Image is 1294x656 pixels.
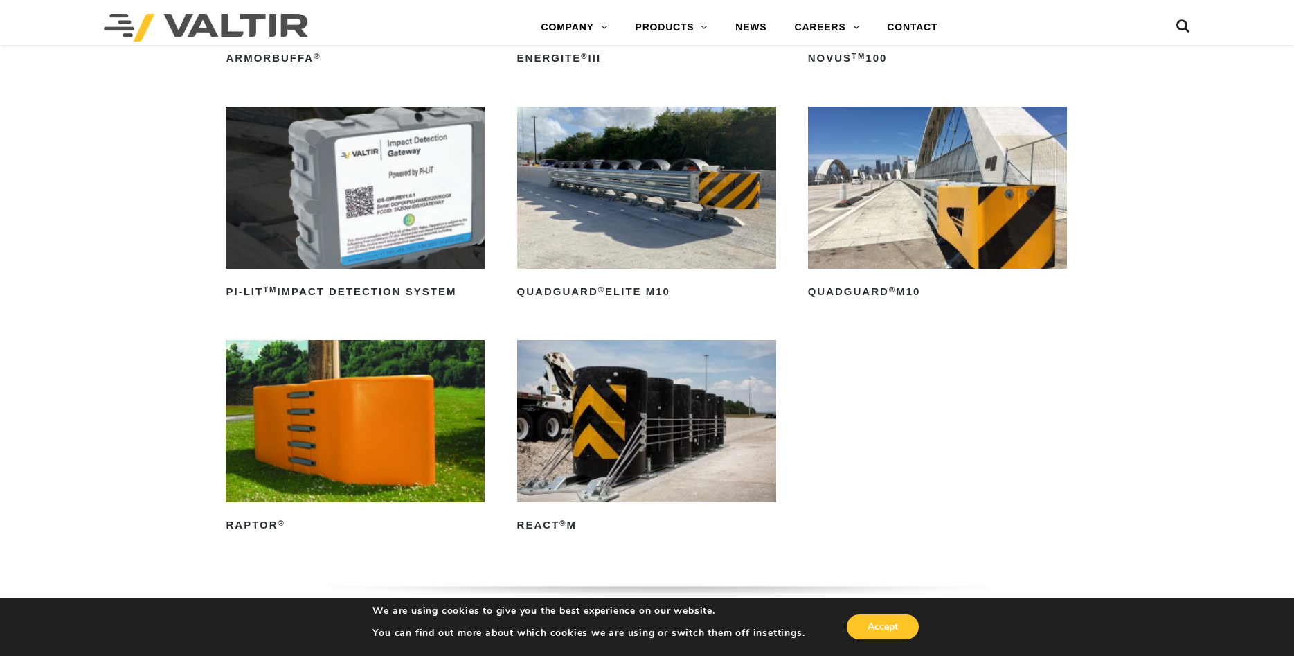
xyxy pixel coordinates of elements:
sup: ® [581,52,588,60]
sup: ® [559,519,566,527]
a: NEWS [721,14,780,42]
h2: QuadGuard Elite M10 [517,281,776,303]
img: Valtir [104,14,308,42]
sup: ® [889,285,896,294]
sup: TM [263,285,277,294]
a: REACT®M [517,340,776,536]
p: We are using cookies to give you the best experience on our website. [372,605,805,617]
sup: ® [314,52,321,60]
h2: NOVUS 100 [808,48,1067,70]
button: settings [762,627,802,639]
h2: ENERGITE III [517,48,776,70]
h2: ArmorBuffa [226,48,485,70]
a: QuadGuard®M10 [808,107,1067,303]
h2: QuadGuard M10 [808,281,1067,303]
a: PI-LITTMImpact Detection System [226,107,485,303]
p: You can find out more about which cookies we are using or switch them off in . [372,627,805,639]
a: RAPTOR® [226,340,485,536]
h2: REACT M [517,515,776,537]
a: COMPANY [528,14,622,42]
sup: TM [852,52,865,60]
sup: ® [598,285,605,294]
a: PRODUCTS [622,14,722,42]
h2: RAPTOR [226,515,485,537]
button: Accept [847,614,919,639]
a: QuadGuard®Elite M10 [517,107,776,303]
h2: PI-LIT Impact Detection System [226,281,485,303]
sup: ® [278,519,285,527]
a: CONTACT [873,14,951,42]
a: CAREERS [780,14,873,42]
